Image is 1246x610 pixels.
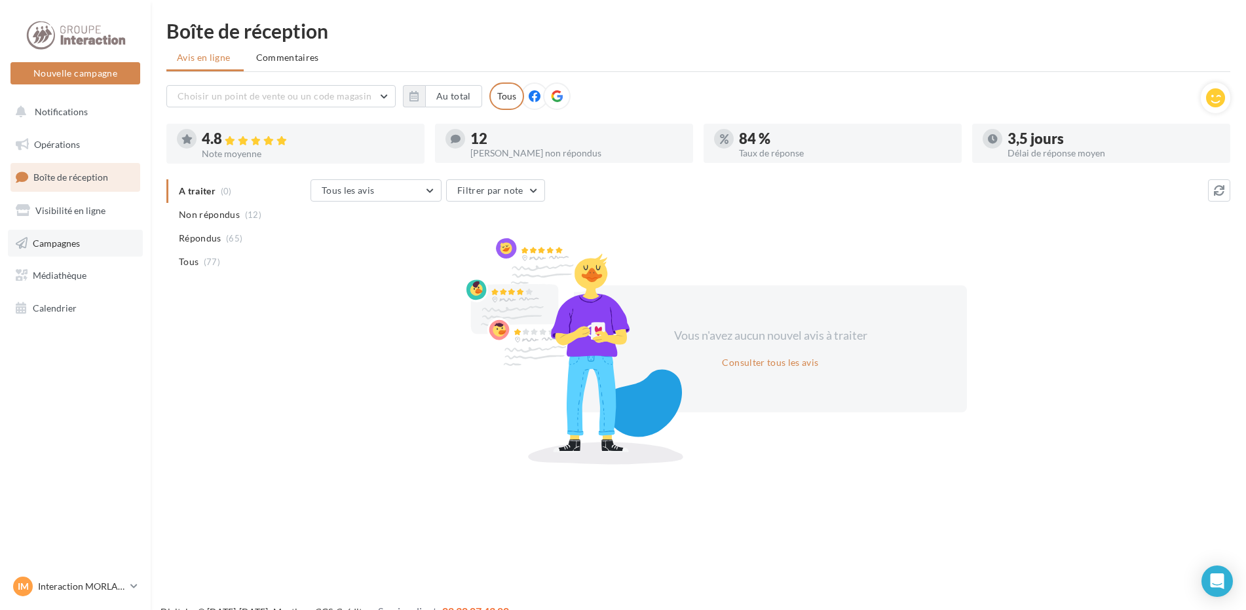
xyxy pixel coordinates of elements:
button: Au total [425,85,482,107]
span: Répondus [179,232,221,245]
div: Délai de réponse moyen [1008,149,1220,158]
span: Notifications [35,106,88,117]
p: Interaction MORLAIX [38,580,125,593]
span: Tous [179,255,198,268]
a: IM Interaction MORLAIX [10,574,140,599]
a: Médiathèque [8,262,143,289]
a: Visibilité en ligne [8,197,143,224]
div: 4.8 [202,132,414,147]
span: Calendrier [33,302,77,314]
a: Opérations [8,131,143,158]
a: Boîte de réception [8,163,143,191]
span: (12) [245,209,261,220]
div: Note moyenne [202,149,414,158]
button: Consulter tous les avis [717,355,823,370]
button: Filtrer par note [446,179,545,202]
div: 3,5 jours [1008,132,1220,146]
span: Choisir un point de vente ou un code magasin [178,90,371,101]
a: Campagnes [8,230,143,257]
button: Tous les avis [311,179,442,202]
div: [PERSON_NAME] non répondus [470,149,683,158]
div: Vous n'avez aucun nouvel avis à traiter [658,327,883,344]
span: Boîte de réception [33,171,108,183]
span: Commentaires [256,51,319,64]
span: Opérations [34,139,80,150]
button: Au total [403,85,482,107]
div: Taux de réponse [739,149,951,158]
span: IM [18,580,29,593]
div: 84 % [739,132,951,146]
span: (65) [226,233,242,243]
button: Choisir un point de vente ou un code magasin [166,85,396,107]
span: Médiathèque [33,270,86,281]
span: Tous les avis [322,185,375,196]
div: Tous [489,82,524,110]
span: Visibilité en ligne [35,205,105,216]
button: Notifications [8,98,138,126]
a: Calendrier [8,295,143,322]
div: 12 [470,132,683,146]
span: Campagnes [33,237,80,248]
div: Boîte de réception [166,21,1230,41]
button: Nouvelle campagne [10,62,140,84]
span: Non répondus [179,208,240,221]
div: Open Intercom Messenger [1201,565,1233,597]
span: (77) [204,257,220,267]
